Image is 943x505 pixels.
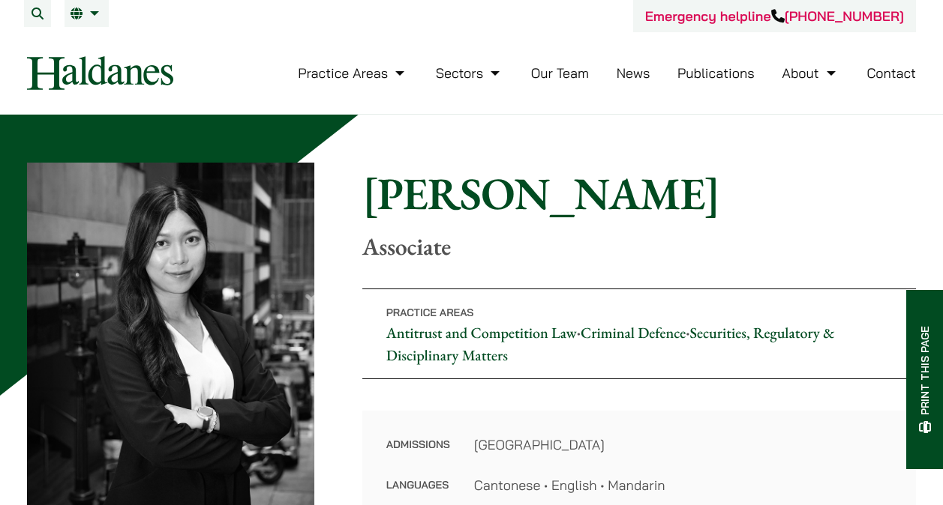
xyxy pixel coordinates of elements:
[71,7,103,19] a: EN
[27,56,173,90] img: Logo of Haldanes
[362,288,916,379] p: • •
[677,64,755,82] a: Publications
[531,64,589,82] a: Our Team
[645,7,904,25] a: Emergency helpline[PHONE_NUMBER]
[581,323,686,342] a: Criminal Defence
[386,475,450,495] dt: Languages
[386,435,450,475] dt: Admissions
[866,64,916,82] a: Contact
[474,435,892,455] dd: [GEOGRAPHIC_DATA]
[617,64,650,82] a: News
[474,475,892,495] dd: Cantonese • English • Mandarin
[362,232,916,261] p: Associate
[298,64,408,82] a: Practice Areas
[386,306,474,319] span: Practice Areas
[362,166,916,220] h1: [PERSON_NAME]
[782,64,839,82] a: About
[436,64,503,82] a: Sectors
[386,323,577,342] a: Antitrust and Competition Law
